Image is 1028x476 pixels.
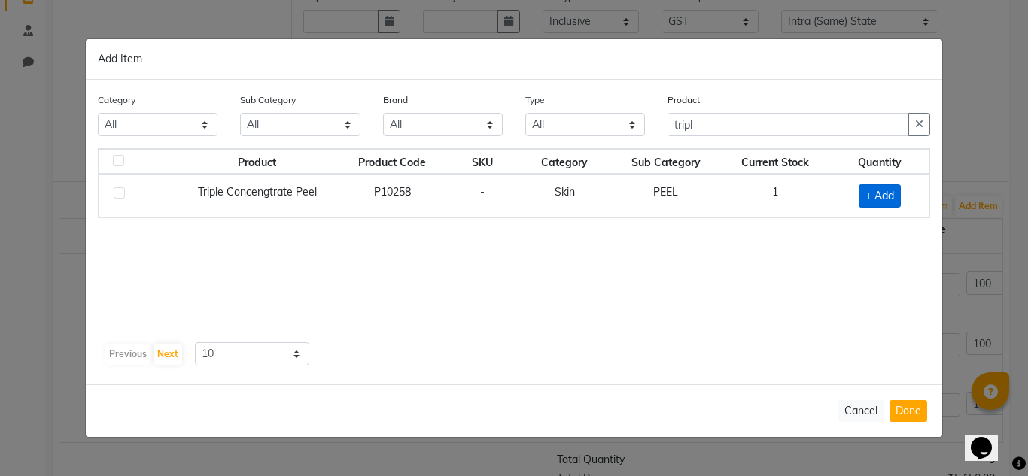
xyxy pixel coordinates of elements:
[86,39,942,80] div: Add Item
[668,113,909,136] input: Search or Scan Product
[338,149,447,174] th: Product Code
[154,344,182,365] button: Next
[338,174,447,217] td: P10258
[447,149,519,174] th: SKU
[383,93,408,107] label: Brand
[668,93,700,107] label: Product
[721,149,830,174] th: Current Stock
[610,149,721,174] th: Sub Category
[610,174,721,217] td: PEEL
[838,400,884,422] button: Cancel
[519,174,610,217] td: Skin
[830,149,929,174] th: Quantity
[447,174,519,217] td: -
[240,93,296,107] label: Sub Category
[177,174,338,217] td: Triple Concengtrate Peel
[519,149,610,174] th: Category
[721,174,830,217] td: 1
[890,400,927,422] button: Done
[965,416,1013,461] iframe: chat widget
[525,93,545,107] label: Type
[177,149,338,174] th: Product
[98,93,135,107] label: Category
[859,184,901,208] span: + Add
